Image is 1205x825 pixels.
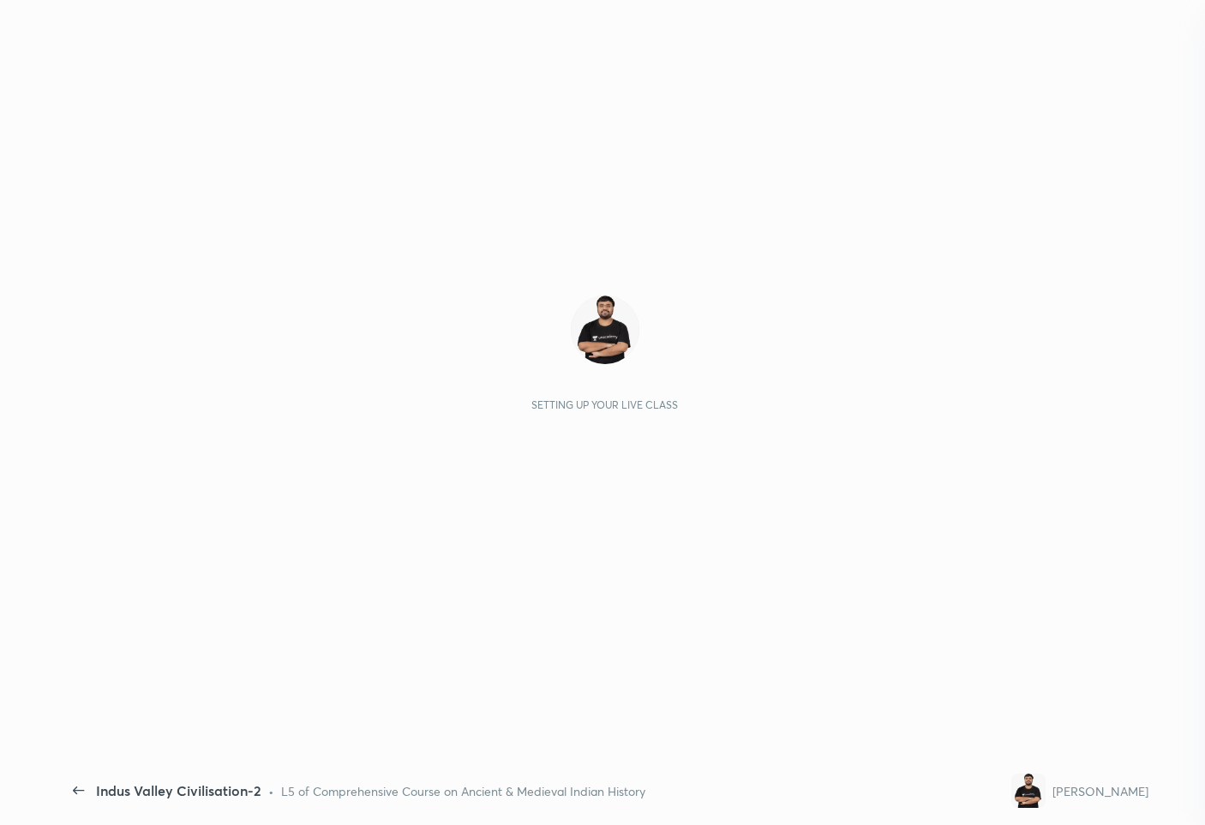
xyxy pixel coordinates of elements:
[1052,782,1148,800] div: [PERSON_NAME]
[1011,774,1046,808] img: 5e4684a76207475b9f855c68b09177c0.jpg
[571,296,639,364] img: 5e4684a76207475b9f855c68b09177c0.jpg
[531,398,678,411] div: Setting up your live class
[281,782,645,800] div: L5 of Comprehensive Course on Ancient & Medieval Indian History
[268,782,274,800] div: •
[96,780,261,801] div: Indus Valley Civilisation-2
